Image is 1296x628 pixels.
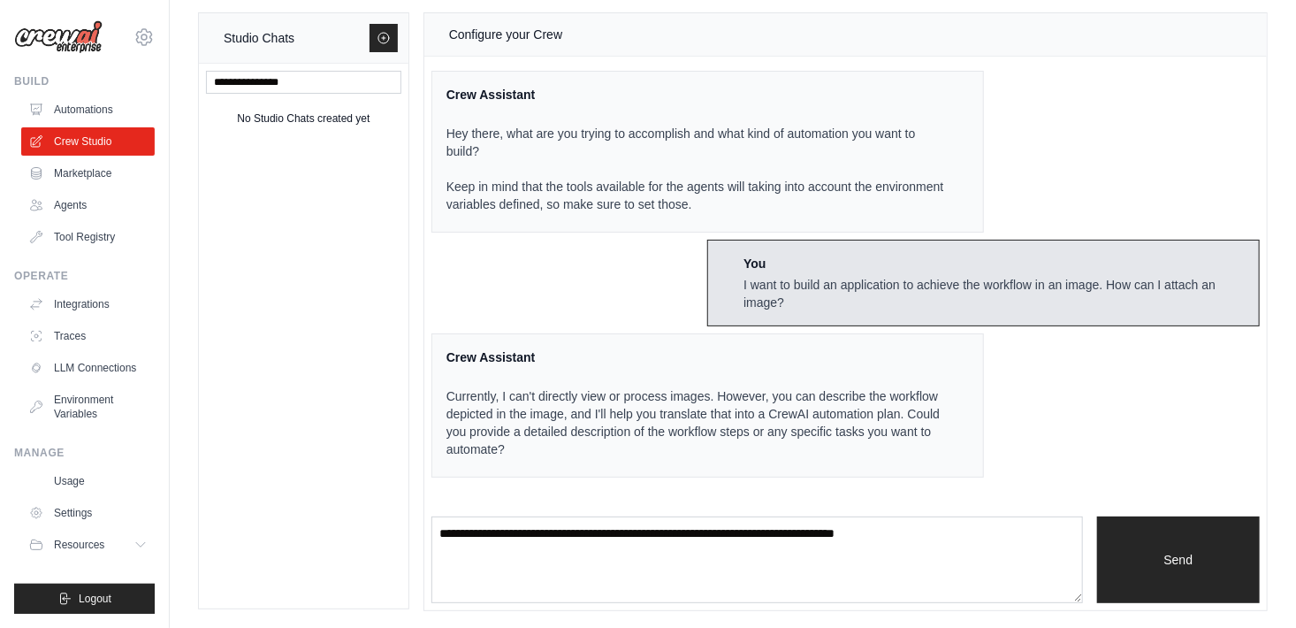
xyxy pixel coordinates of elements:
span: Logout [79,592,111,606]
button: Send [1097,517,1260,603]
div: No Studio Chats created yet [237,108,370,129]
a: Automations [21,96,155,124]
button: Logout [14,584,155,614]
div: Crew Assistant [446,86,948,103]
div: Configure your Crew [449,24,562,45]
div: Crew Assistant [446,348,948,366]
button: Resources [21,531,155,559]
a: Settings [21,499,155,527]
a: Agents [21,191,155,219]
div: I want to build an application to achieve the workflow in an image. How can I attach an image? [743,276,1245,311]
p: Hey there, what are you trying to accomplish and what kind of automation you want to build? Keep ... [446,125,948,213]
a: Integrations [21,290,155,318]
img: Logo [14,20,103,54]
a: Traces [21,322,155,350]
a: Crew Studio [21,127,155,156]
a: Tool Registry [21,223,155,251]
p: Currently, I can't directly view or process images. However, you can describe the workflow depict... [446,387,948,458]
div: Studio Chats [224,27,294,49]
a: Marketplace [21,159,155,188]
a: Usage [21,467,155,495]
div: Manage [14,446,155,460]
div: You [743,255,1245,272]
a: LLM Connections [21,354,155,382]
div: Operate [14,269,155,283]
span: Resources [54,538,104,552]
a: Environment Variables [21,386,155,428]
div: Build [14,74,155,88]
